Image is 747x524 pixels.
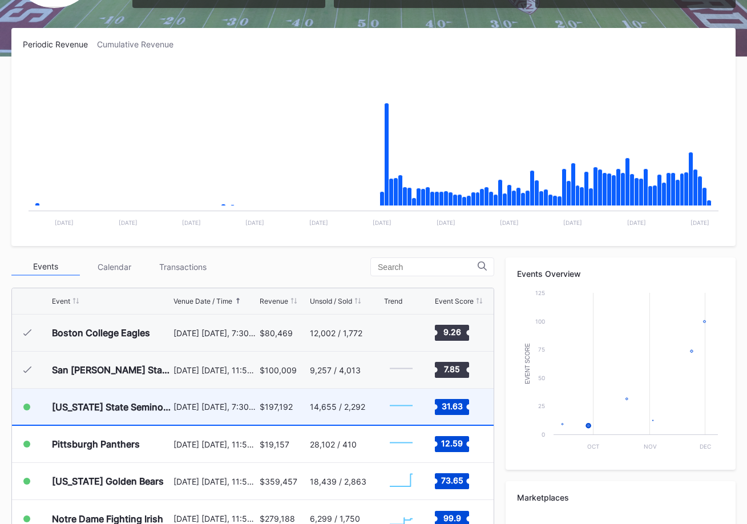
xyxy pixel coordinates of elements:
[310,477,366,486] div: 18,439 / 2,863
[444,364,460,374] text: 7.85
[52,297,70,305] div: Event
[500,219,519,226] text: [DATE]
[52,401,171,413] div: [US_STATE] State Seminoles
[644,443,657,450] text: Nov
[535,318,545,325] text: 100
[435,297,474,305] div: Event Score
[384,467,418,495] svg: Chart title
[384,430,418,458] svg: Chart title
[260,365,297,375] div: $100,009
[260,328,293,338] div: $80,469
[310,365,361,375] div: 9,257 / 4,013
[517,269,724,279] div: Events Overview
[310,514,360,523] div: 6,299 / 1,750
[23,39,97,49] div: Periodic Revenue
[535,289,545,296] text: 125
[310,440,357,449] div: 28,102 / 410
[309,219,328,226] text: [DATE]
[310,402,365,412] div: 14,655 / 2,292
[173,477,257,486] div: [DATE] [DATE], 11:59PM
[52,475,164,487] div: [US_STATE] Golden Bears
[441,438,463,448] text: 12.59
[52,327,150,338] div: Boston College Eagles
[378,263,478,272] input: Search
[384,319,418,347] svg: Chart title
[260,402,293,412] div: $197,192
[260,440,289,449] div: $19,157
[443,327,461,337] text: 9.26
[538,374,545,381] text: 50
[310,328,362,338] div: 12,002 / 1,772
[384,356,418,384] svg: Chart title
[260,514,295,523] div: $279,188
[52,438,140,450] div: Pittsburgh Panthers
[538,402,545,409] text: 25
[384,297,402,305] div: Trend
[119,219,138,226] text: [DATE]
[700,443,711,450] text: Dec
[441,475,463,485] text: 73.65
[384,393,418,421] svg: Chart title
[173,514,257,523] div: [DATE] [DATE], 11:59PM
[310,297,352,305] div: Unsold / Sold
[563,219,582,226] text: [DATE]
[11,258,80,276] div: Events
[517,287,724,458] svg: Chart title
[691,219,709,226] text: [DATE]
[173,297,232,305] div: Venue Date / Time
[524,343,531,384] text: Event Score
[80,258,148,276] div: Calendar
[173,328,257,338] div: [DATE] [DATE], 7:30PM
[517,493,724,502] div: Marketplaces
[23,63,724,235] svg: Chart title
[148,258,217,276] div: Transactions
[443,513,461,522] text: 99.9
[173,402,257,412] div: [DATE] [DATE], 7:30PM
[182,219,201,226] text: [DATE]
[245,219,264,226] text: [DATE]
[437,219,455,226] text: [DATE]
[542,431,545,438] text: 0
[173,365,257,375] div: [DATE] [DATE], 11:59PM
[587,443,599,450] text: Oct
[260,477,297,486] div: $359,457
[55,219,74,226] text: [DATE]
[173,440,257,449] div: [DATE] [DATE], 11:59PM
[441,401,462,410] text: 31.63
[260,297,288,305] div: Revenue
[627,219,646,226] text: [DATE]
[97,39,183,49] div: Cumulative Revenue
[538,346,545,353] text: 75
[373,219,391,226] text: [DATE]
[52,364,171,376] div: San [PERSON_NAME] State Spartans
